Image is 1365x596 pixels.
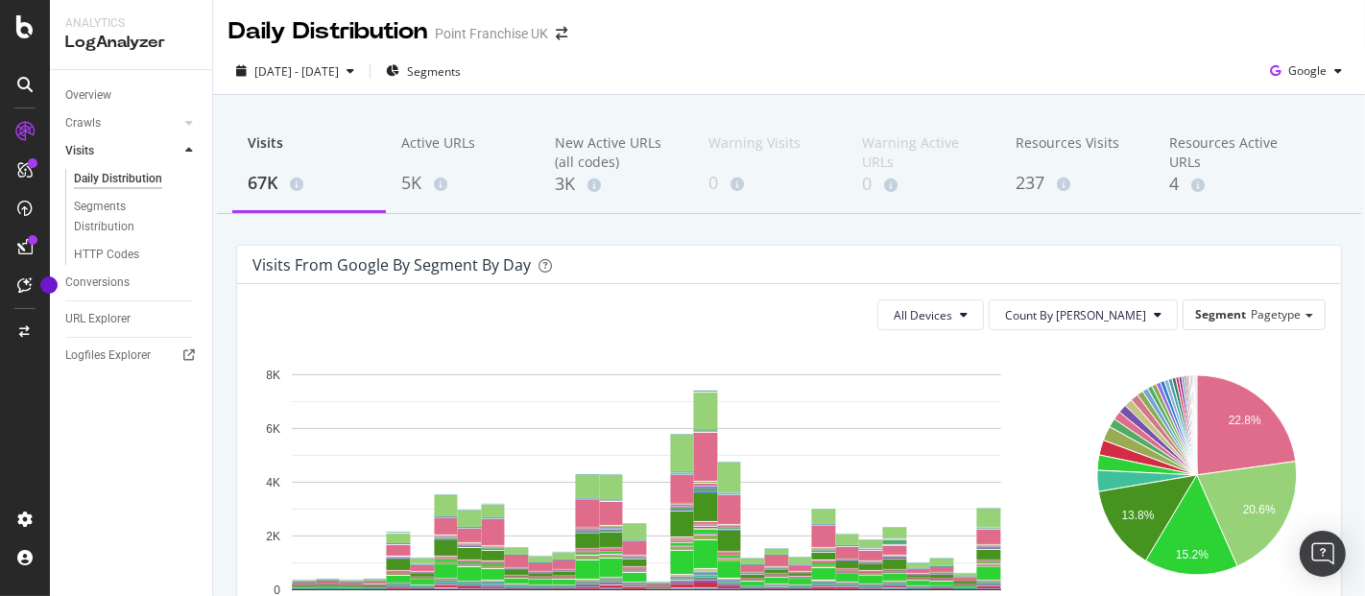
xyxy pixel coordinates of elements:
span: Count By Day [1005,307,1146,323]
div: Resources Active URLs [1169,133,1292,172]
div: 3K [555,172,678,197]
button: [DATE] - [DATE] [228,56,362,86]
text: 22.8% [1228,414,1260,427]
span: All Devices [894,307,952,323]
text: 6K [266,422,280,436]
button: All Devices [877,299,984,330]
div: Daily Distribution [74,169,162,189]
div: Tooltip anchor [40,276,58,294]
div: 67K [248,171,371,196]
div: Segments Distribution [74,197,180,237]
div: 0 [862,172,985,197]
span: Segments [407,63,461,80]
div: Open Intercom Messenger [1300,531,1346,577]
div: Analytics [65,15,197,32]
button: Count By [PERSON_NAME] [989,299,1178,330]
div: URL Explorer [65,309,131,329]
a: Visits [65,141,180,161]
a: Segments Distribution [74,197,199,237]
div: Conversions [65,273,130,293]
div: Visits from google by Segment by Day [252,255,531,274]
span: Pagetype [1251,306,1301,322]
div: Overview [65,85,111,106]
div: Point Franchise UK [435,24,548,43]
div: arrow-right-arrow-left [556,27,567,40]
div: Visits [248,133,371,170]
div: HTTP Codes [74,245,139,265]
text: 2K [266,530,280,543]
span: Segment [1195,306,1246,322]
a: Crawls [65,113,180,133]
text: 8K [266,369,280,382]
a: Daily Distribution [74,169,199,189]
a: Conversions [65,273,199,293]
div: Daily Distribution [228,15,427,48]
div: Logfiles Explorer [65,346,151,366]
div: Resources Visits [1016,133,1138,170]
div: 5K [401,171,524,196]
a: Logfiles Explorer [65,346,199,366]
div: 237 [1016,171,1138,196]
div: Warning Visits [708,133,831,170]
text: 13.8% [1121,510,1154,523]
a: URL Explorer [65,309,199,329]
div: Warning Active URLs [862,133,985,172]
div: LogAnalyzer [65,32,197,54]
span: [DATE] - [DATE] [254,63,339,80]
div: Crawls [65,113,101,133]
div: Active URLs [401,133,524,170]
button: Segments [378,56,468,86]
div: 0 [708,171,831,196]
div: New Active URLs (all codes) [555,133,678,172]
text: 4K [266,476,280,489]
text: 20.6% [1242,504,1275,517]
div: 4 [1169,172,1292,197]
text: 15.2% [1175,549,1208,562]
a: HTTP Codes [74,245,199,265]
button: Google [1262,56,1350,86]
a: Overview [65,85,199,106]
div: Visits [65,141,94,161]
span: Google [1288,62,1327,79]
